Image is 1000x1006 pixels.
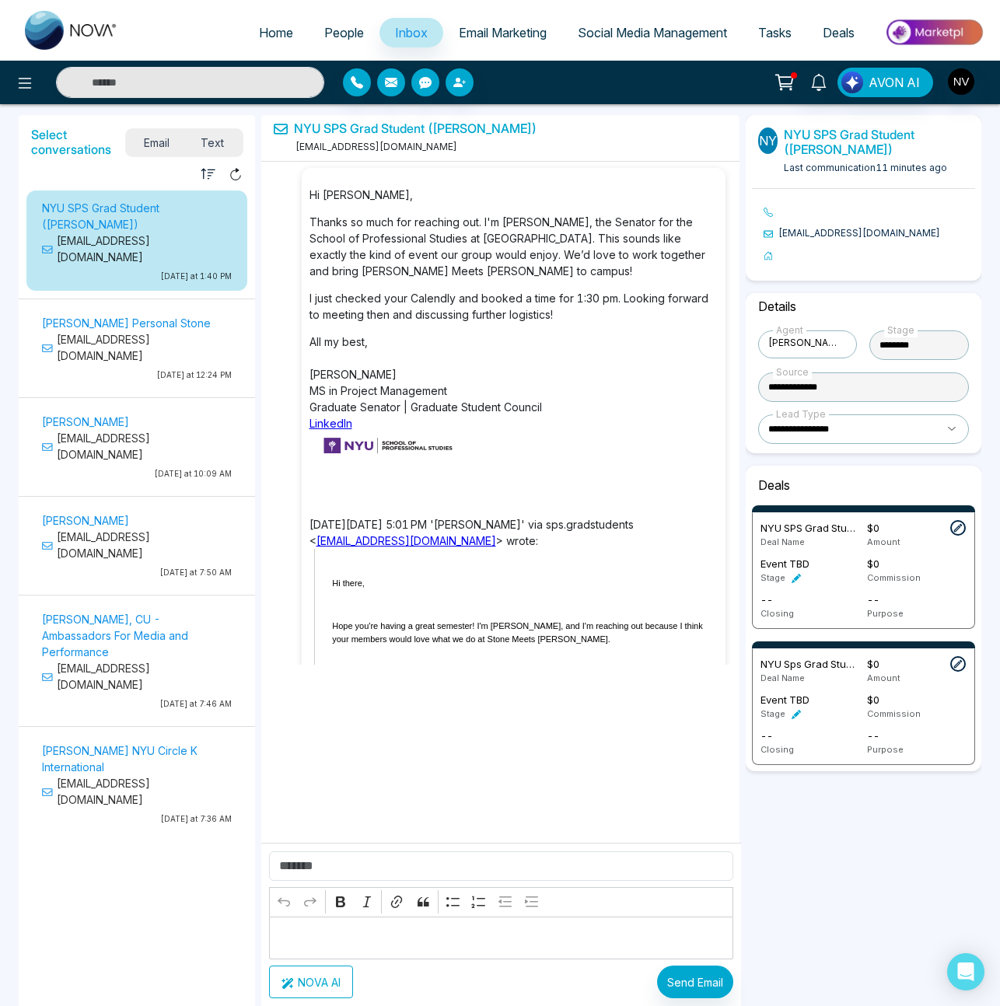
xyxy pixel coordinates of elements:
[243,18,309,47] a: Home
[867,522,879,534] span: $0
[42,468,232,480] p: [DATE] at 10:09 AM
[837,68,933,97] button: AVON AI
[867,572,921,583] span: Commission
[657,966,733,998] button: Send Email
[42,200,232,232] p: NYU SPS Grad Student ([PERSON_NAME])
[760,744,794,755] span: Closing
[129,132,186,153] span: Email
[878,15,991,50] img: Market-place.gif
[760,608,794,619] span: Closing
[867,557,879,570] span: $0
[269,887,733,917] div: Editor toolbar
[42,611,232,660] p: [PERSON_NAME], CU - Ambassadors For Media and Performance
[259,25,293,40] span: Home
[867,708,921,719] span: Commission
[758,330,858,358] div: [PERSON_NAME]
[578,25,727,40] span: Social Media Management
[185,132,240,153] span: Text
[773,365,812,379] div: Source
[42,271,232,282] p: [DATE] at 1:40 PM
[867,744,904,755] span: Purpose
[324,25,364,40] span: People
[42,512,232,529] p: [PERSON_NAME]
[760,572,785,583] span: Stage
[752,293,976,320] h6: Details
[294,121,537,136] a: NYU SPS Grad Student ([PERSON_NAME])
[42,430,232,463] p: [EMAIL_ADDRESS][DOMAIN_NAME]
[760,593,773,606] span: --
[758,127,778,154] p: NY
[867,672,900,683] span: Amount
[760,693,809,706] span: Event TBD
[869,73,920,92] span: AVON AI
[867,608,904,619] span: Purpose
[443,18,562,47] a: Email Marketing
[562,18,743,47] a: Social Media Management
[841,72,863,93] img: Lead Flow
[760,536,805,547] span: Deal Name
[269,917,733,959] div: Editor editing area: main
[42,698,232,710] p: [DATE] at 7:46 AM
[42,567,232,578] p: [DATE] at 7:50 AM
[269,966,353,998] button: NOVA AI
[867,729,879,742] span: --
[42,369,232,381] p: [DATE] at 12:24 PM
[773,323,806,337] div: Agent
[760,672,805,683] span: Deal Name
[764,226,976,240] li: [EMAIL_ADDRESS][DOMAIN_NAME]
[760,522,908,534] span: NYU SPS Grad Student Council
[773,407,829,421] div: Lead Type
[42,331,232,364] p: [EMAIL_ADDRESS][DOMAIN_NAME]
[379,18,443,47] a: Inbox
[760,729,773,742] span: --
[867,536,900,547] span: Amount
[760,557,809,570] span: Event TBD
[292,141,457,152] span: [EMAIL_ADDRESS][DOMAIN_NAME]
[42,315,232,331] p: [PERSON_NAME] Personal Stone
[459,25,547,40] span: Email Marketing
[823,25,855,40] span: Deals
[42,660,232,693] p: [EMAIL_ADDRESS][DOMAIN_NAME]
[752,472,976,499] h6: Deals
[42,414,232,430] p: [PERSON_NAME]
[758,25,792,40] span: Tasks
[743,18,807,47] a: Tasks
[784,162,947,173] span: Last communication 11 minutes ago
[784,127,914,157] a: NYU SPS Grad Student ([PERSON_NAME])
[948,68,974,95] img: User Avatar
[42,232,232,265] p: [EMAIL_ADDRESS][DOMAIN_NAME]
[31,127,126,157] h5: Select conversations
[42,775,232,808] p: [EMAIL_ADDRESS][DOMAIN_NAME]
[309,18,379,47] a: People
[807,18,870,47] a: Deals
[760,658,907,670] span: NYU Sps Grad Student Council
[867,593,879,606] span: --
[867,693,879,706] span: $0
[42,742,232,775] p: [PERSON_NAME] NYU Circle K International
[760,708,785,719] span: Stage
[42,529,232,561] p: [EMAIL_ADDRESS][DOMAIN_NAME]
[884,323,918,337] div: Stage
[867,658,879,670] span: $0
[395,25,428,40] span: Inbox
[947,953,984,990] div: Open Intercom Messenger
[42,813,232,825] p: [DATE] at 7:36 AM
[25,11,118,50] img: Nova CRM Logo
